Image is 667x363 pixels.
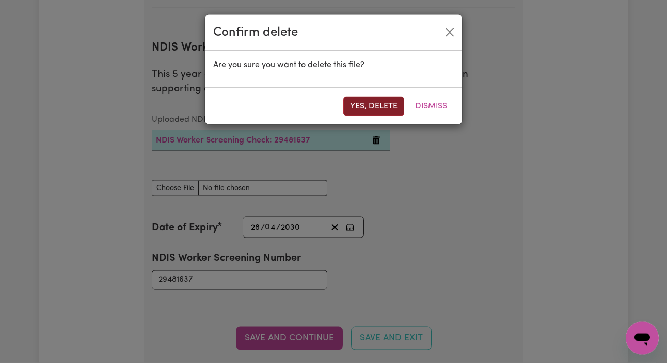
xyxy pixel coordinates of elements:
div: Confirm delete [213,23,298,42]
iframe: Button to launch messaging window, conversation in progress [626,322,659,355]
button: Yes, delete [343,97,404,116]
button: Close [441,24,458,41]
button: Dismiss [408,97,454,116]
p: Are you sure you want to delete this file? [213,59,454,71]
